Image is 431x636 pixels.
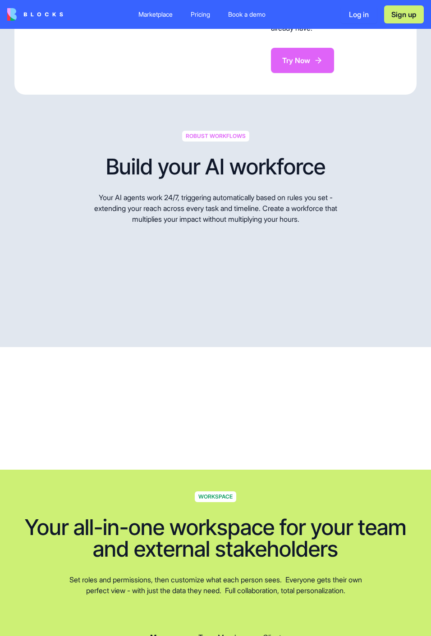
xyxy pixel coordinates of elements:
[138,10,173,19] div: Marketplace
[384,5,424,23] button: Sign up
[64,574,367,596] p: Set roles and permissions, then customize what each person sees. Everyone gets their own perfect ...
[191,10,210,19] div: Pricing
[183,6,217,23] a: Pricing
[106,156,326,178] h1: Build your AI workforce
[221,6,273,23] a: Book a demo
[182,131,249,142] span: ROBUST WORKFLOWS
[86,192,345,224] p: Your AI agents work 24/7, triggering automatically based on rules you set - extending your reach ...
[228,10,266,19] div: Book a demo
[14,517,417,560] h1: Your all-in-one workspace for your team and external stakeholders
[7,8,63,21] img: logo
[271,48,334,73] button: Try Now
[341,5,377,23] button: Log in
[131,6,180,23] a: Marketplace
[195,491,236,502] span: WORKSPACE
